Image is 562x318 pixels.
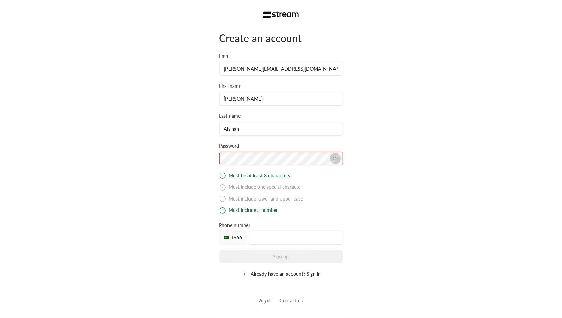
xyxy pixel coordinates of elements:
div: Must be at least 8 characters [219,172,343,179]
img: Stream Logo [263,11,299,18]
div: Create an account [219,31,343,44]
button: Already have an account? Sign in [219,267,343,281]
label: Password [219,143,240,150]
div: Must include one special character [219,184,343,191]
div: +966 [219,231,247,245]
a: Contact us [280,298,303,304]
label: Phone number [219,222,251,229]
a: العربية [259,294,272,307]
label: First name [219,83,242,90]
button: Contact us [280,297,303,304]
div: Must include a number [219,207,343,214]
label: Email [219,53,231,60]
div: Must include lower and upper case [219,195,343,203]
label: Last name [219,113,241,120]
button: toggle password visibility [330,153,341,164]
